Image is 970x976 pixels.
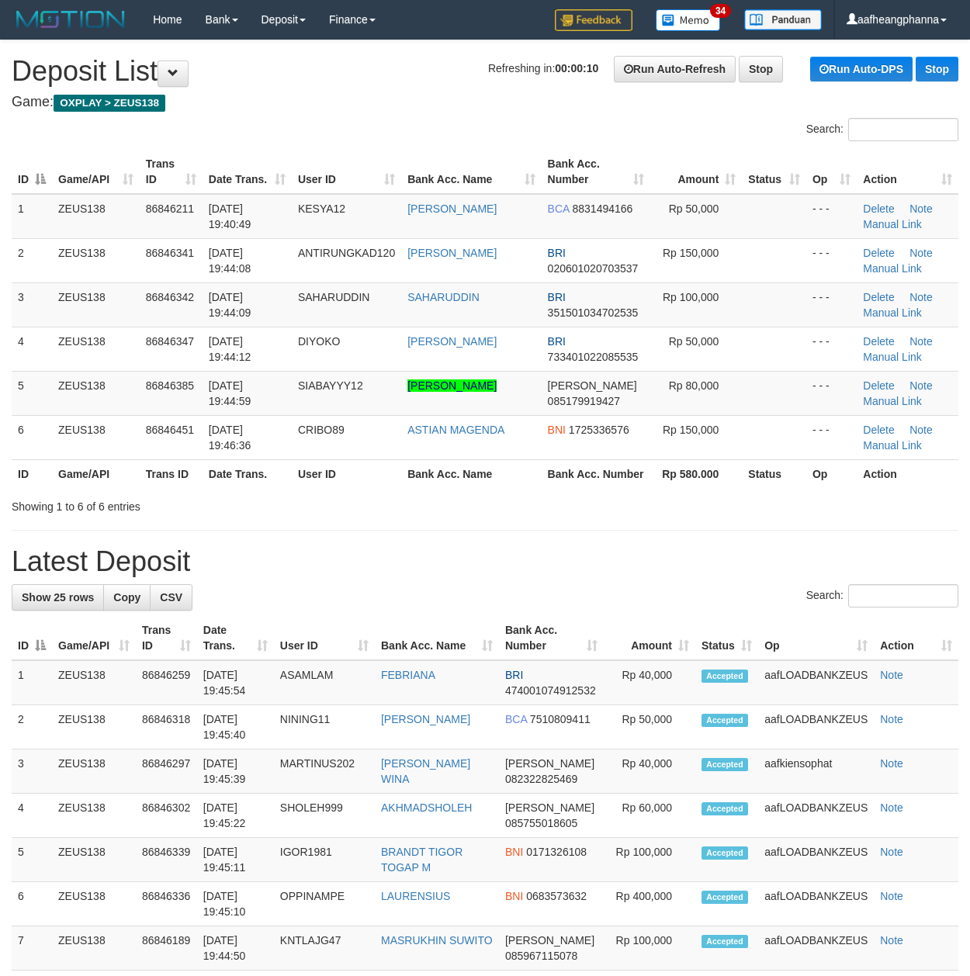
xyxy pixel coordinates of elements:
th: Game/API: activate to sort column ascending [52,616,136,660]
span: 34 [710,4,731,18]
td: 5 [12,371,52,415]
span: CSV [160,591,182,604]
input: Search: [848,584,958,607]
span: Copy 085967115078 to clipboard [505,950,577,962]
span: BNI [505,890,523,902]
span: SAHARUDDIN [298,291,370,303]
td: ZEUS138 [52,926,136,971]
a: Note [880,890,903,902]
td: Rp 40,000 [604,749,695,794]
td: aafLOADBANKZEUS [758,926,874,971]
h1: Latest Deposit [12,546,958,577]
td: NINING11 [274,705,375,749]
span: CRIBO89 [298,424,345,436]
td: aafLOADBANKZEUS [758,882,874,926]
a: Note [880,757,903,770]
td: Rp 60,000 [604,794,695,838]
span: [PERSON_NAME] [505,801,594,814]
td: Rp 50,000 [604,705,695,749]
a: Note [909,291,933,303]
a: Note [909,379,933,392]
td: Rp 40,000 [604,660,695,705]
span: 86846341 [146,247,194,259]
td: ZEUS138 [52,415,140,459]
td: ZEUS138 [52,838,136,882]
input: Search: [848,118,958,141]
th: Status [742,459,806,488]
td: 7 [12,926,52,971]
span: BRI [548,247,566,259]
td: ZEUS138 [52,327,140,371]
span: Show 25 rows [22,591,94,604]
th: Action [857,459,958,488]
td: aafkiensophat [758,749,874,794]
th: Amount: activate to sort column ascending [604,616,695,660]
a: Note [909,335,933,348]
a: Note [880,669,903,681]
span: 86846211 [146,202,194,215]
td: 86846259 [136,660,197,705]
span: [DATE] 19:44:08 [209,247,251,275]
a: Manual Link [863,262,922,275]
a: SAHARUDDIN [407,291,480,303]
a: Note [880,934,903,947]
a: Delete [863,202,894,215]
th: Trans ID: activate to sort column ascending [140,150,203,194]
td: MARTINUS202 [274,749,375,794]
a: LAURENSIUS [381,890,450,902]
th: Trans ID [140,459,203,488]
a: Delete [863,379,894,392]
a: Manual Link [863,306,922,319]
span: Copy 1725336576 to clipboard [569,424,629,436]
span: BNI [505,846,523,858]
span: [PERSON_NAME] [505,934,594,947]
th: User ID: activate to sort column ascending [292,150,401,194]
th: Trans ID: activate to sort column ascending [136,616,197,660]
span: Copy 474001074912532 to clipboard [505,684,596,697]
th: Bank Acc. Name [401,459,541,488]
td: 1 [12,194,52,239]
td: 4 [12,327,52,371]
span: Accepted [702,802,748,815]
th: Rp 580.000 [650,459,742,488]
a: Stop [916,57,958,81]
span: 86846385 [146,379,194,392]
th: Date Trans.: activate to sort column ascending [203,150,292,194]
a: Delete [863,335,894,348]
td: [DATE] 19:45:10 [197,882,274,926]
td: - - - [806,371,857,415]
span: Rp 80,000 [669,379,719,392]
td: Rp 100,000 [604,926,695,971]
td: ZEUS138 [52,282,140,327]
td: 86846302 [136,794,197,838]
th: Op [806,459,857,488]
td: OPPINAMPE [274,882,375,926]
td: 86846297 [136,749,197,794]
span: Copy 351501034702535 to clipboard [548,306,639,319]
th: Amount: activate to sort column ascending [650,150,742,194]
span: Rp 150,000 [663,424,719,436]
a: Manual Link [863,395,922,407]
th: Op: activate to sort column ascending [806,150,857,194]
span: BNI [548,424,566,436]
td: ZEUS138 [52,238,140,282]
th: Action: activate to sort column ascending [874,616,958,660]
a: Stop [739,56,783,82]
span: Rp 50,000 [669,202,719,215]
td: aafLOADBANKZEUS [758,660,874,705]
a: [PERSON_NAME] [407,335,497,348]
strong: 00:00:10 [555,62,598,74]
a: Show 25 rows [12,584,104,611]
td: SHOLEH999 [274,794,375,838]
td: - - - [806,282,857,327]
td: 4 [12,794,52,838]
span: DIYOKO [298,335,340,348]
img: Feedback.jpg [555,9,632,31]
span: BRI [548,335,566,348]
td: 86846189 [136,926,197,971]
th: Bank Acc. Name: activate to sort column ascending [401,150,541,194]
span: 86846451 [146,424,194,436]
th: Bank Acc. Number: activate to sort column ascending [499,616,604,660]
td: 86846339 [136,838,197,882]
span: BCA [505,713,527,725]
